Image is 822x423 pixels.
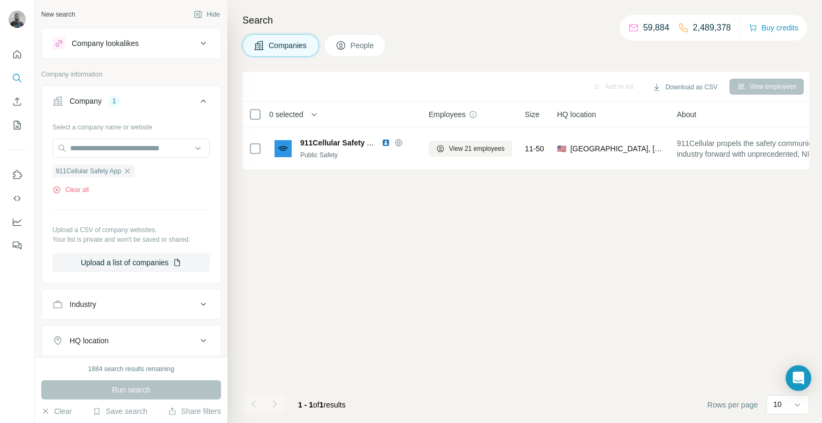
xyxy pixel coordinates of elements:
[9,189,26,208] button: Use Surfe API
[557,143,566,154] span: 🇺🇸
[275,140,292,157] img: Logo of 911Cellular Safety App
[242,13,809,28] h4: Search
[56,166,121,176] span: 911Cellular Safety App
[168,406,221,417] button: Share filters
[70,96,102,106] div: Company
[41,10,75,19] div: New search
[9,165,26,184] button: Use Surfe on LinkedIn
[108,96,120,106] div: 1
[9,68,26,88] button: Search
[52,235,210,244] p: Your list is private and won't be saved or shared.
[42,328,220,353] button: HQ location
[449,144,505,153] span: View 21 employees
[298,401,313,409] span: 1 - 1
[88,364,174,374] div: 1884 search results remaining
[645,79,725,95] button: Download as CSV
[9,116,26,135] button: My lists
[749,20,798,35] button: Buy credits
[41,70,221,79] p: Company information
[693,21,731,34] p: 2,489,378
[72,38,139,49] div: Company lookalikes
[300,150,416,160] div: Public Safety
[525,143,544,154] span: 11-50
[9,11,26,28] img: Avatar
[773,399,782,410] p: 10
[9,92,26,111] button: Enrich CSV
[677,109,697,120] span: About
[557,109,596,120] span: HQ location
[269,109,303,120] span: 0 selected
[429,109,466,120] span: Employees
[42,30,220,56] button: Company lookalikes
[42,291,220,317] button: Industry
[42,88,220,118] button: Company1
[70,335,109,346] div: HQ location
[707,399,758,410] span: Rows per page
[351,40,375,51] span: People
[9,236,26,255] button: Feedback
[313,401,319,409] span: of
[525,109,539,120] span: Size
[52,118,210,132] div: Select a company name or website
[319,401,324,409] span: 1
[429,141,512,157] button: View 21 employees
[52,225,210,235] p: Upload a CSV of company websites.
[9,45,26,64] button: Quick start
[41,406,72,417] button: Clear
[570,143,664,154] span: [GEOGRAPHIC_DATA], [US_STATE]
[9,212,26,232] button: Dashboard
[70,299,96,310] div: Industry
[786,365,811,391] div: Open Intercom Messenger
[298,401,346,409] span: results
[643,21,669,34] p: 59,884
[52,185,89,195] button: Clear all
[52,253,210,272] button: Upload a list of companies
[300,139,381,147] span: 911Cellular Safety App
[93,406,147,417] button: Save search
[186,6,227,22] button: Hide
[382,139,390,147] img: LinkedIn logo
[269,40,308,51] span: Companies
